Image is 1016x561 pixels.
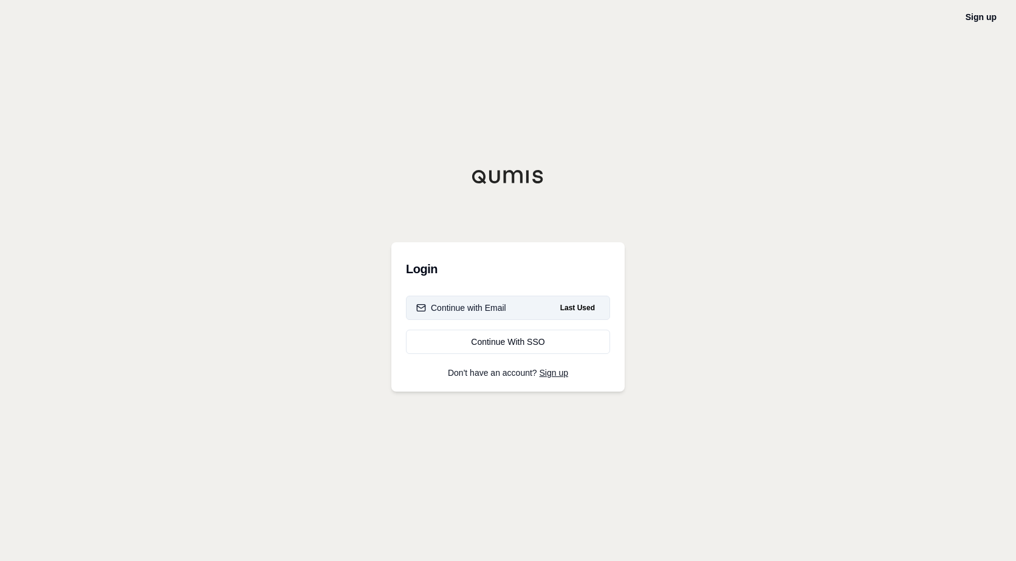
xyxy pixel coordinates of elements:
[540,368,568,378] a: Sign up
[472,169,544,184] img: Qumis
[406,369,610,377] p: Don't have an account?
[555,301,600,315] span: Last Used
[416,336,600,348] div: Continue With SSO
[406,330,610,354] a: Continue With SSO
[406,296,610,320] button: Continue with EmailLast Used
[966,12,997,22] a: Sign up
[406,257,610,281] h3: Login
[416,302,506,314] div: Continue with Email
